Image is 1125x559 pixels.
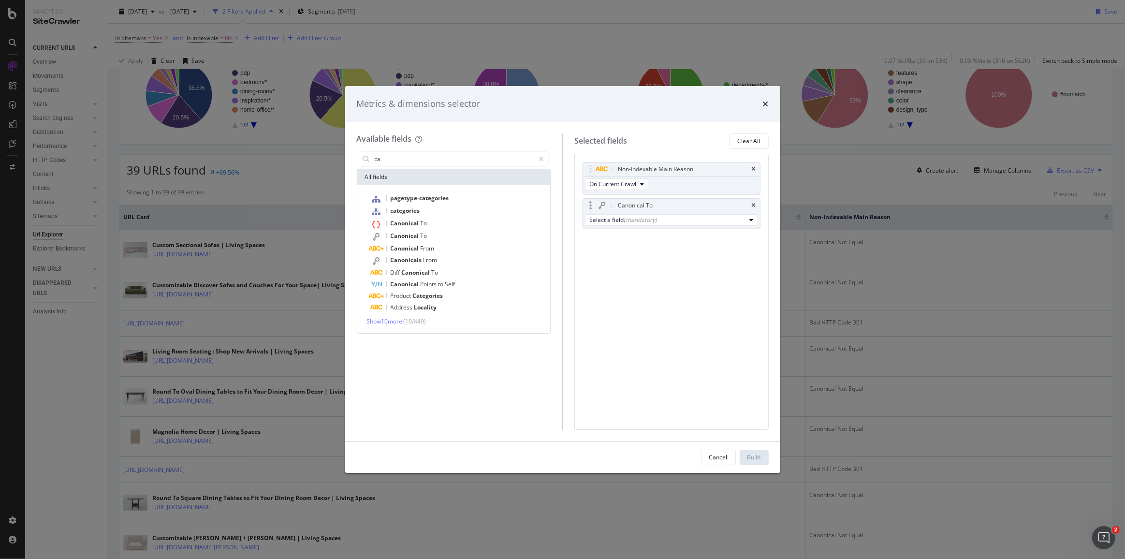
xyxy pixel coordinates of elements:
div: Non-Indexable Main ReasontimesOn Current Crawl [583,162,760,194]
iframe: Intercom live chat [1092,526,1115,549]
span: Canonicals [391,256,424,264]
span: Canonical [391,232,421,240]
div: Canonical TotimesSelect a field(mandatory) [583,198,760,228]
span: From [424,256,438,264]
div: times [752,203,756,208]
div: Metrics & dimensions selector [357,98,481,110]
span: Canonical [391,244,421,252]
span: Show 10 more [367,317,403,325]
div: times [752,166,756,172]
div: times [763,98,769,110]
span: Diff [391,268,402,277]
span: Self [445,280,455,288]
span: On Current Crawl [589,180,636,188]
span: ( 10 / 449 ) [404,317,426,325]
span: Address [391,303,414,311]
button: Clear All [730,133,769,149]
div: Clear All [738,137,760,145]
span: 2 [1112,526,1120,534]
span: to [438,280,445,288]
span: categories [391,206,420,215]
span: Categories [413,292,443,300]
div: Select a field [589,216,746,224]
span: To [421,232,427,240]
button: Select a field(mandatory) [585,214,758,226]
div: (mandatory) [624,216,657,224]
div: Cancel [709,453,728,461]
div: modal [345,86,780,473]
button: Build [740,450,769,465]
span: Points [421,280,438,288]
button: On Current Crawl [585,178,648,190]
div: Selected fields [574,135,627,147]
div: Build [747,453,761,461]
span: Canonical [391,280,421,288]
div: Available fields [357,133,412,144]
span: To [432,268,438,277]
input: Search by field name [374,152,535,166]
div: Canonical To [618,201,653,210]
div: All fields [357,169,551,185]
span: Canonical [402,268,432,277]
button: Cancel [701,450,736,465]
span: Product [391,292,413,300]
span: To [421,219,427,227]
span: Canonical [391,219,421,227]
span: pagetype-categories [391,194,449,202]
div: Non-Indexable Main Reason [618,164,693,174]
span: From [421,244,435,252]
span: Locality [414,303,437,311]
